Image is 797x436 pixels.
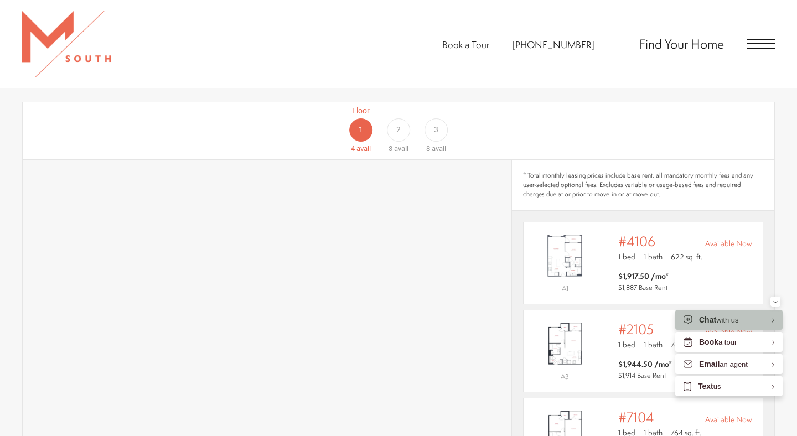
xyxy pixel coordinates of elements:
[671,339,701,350] span: 764 sq. ft.
[705,238,752,249] span: Available Now
[618,321,654,337] span: #2105
[618,271,669,282] span: $1,917.50 /mo*
[426,144,430,153] span: 8
[22,11,111,77] img: MSouth
[524,318,607,370] img: #2105 - 1 bedroom floor plan layout with 1 bathroom and 764 square feet
[396,124,401,136] span: 2
[432,144,446,153] span: avail
[747,39,775,49] button: Open Menu
[442,38,489,51] a: Book a Tour
[394,144,408,153] span: avail
[618,251,635,262] span: 1 bed
[618,339,635,350] span: 1 bed
[523,222,763,304] a: View #4106
[705,414,752,425] span: Available Now
[644,339,663,350] span: 1 bath
[618,283,668,292] span: $1,887 Base Rent
[523,310,763,392] a: View #2105
[618,359,672,370] span: $1,944.50 /mo*
[618,233,655,249] span: #4106
[513,38,594,51] span: [PHONE_NUMBER]
[562,284,568,293] span: A1
[671,251,702,262] span: 622 sq. ft.
[417,105,455,154] a: Floor 3
[434,124,438,136] span: 3
[639,35,724,53] a: Find Your Home
[524,230,607,282] img: #4106 - 1 bedroom floor plan layout with 1 bathroom and 622 square feet
[618,409,654,425] span: #7104
[389,144,392,153] span: 3
[380,105,417,154] a: Floor 2
[644,251,663,262] span: 1 bath
[523,171,763,199] span: * Total monthly leasing prices include base rent, all mandatory monthly fees and any user-selecte...
[561,372,569,381] span: A3
[513,38,594,51] a: Call Us at 813-570-8014
[618,371,666,380] span: $1,914 Base Rent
